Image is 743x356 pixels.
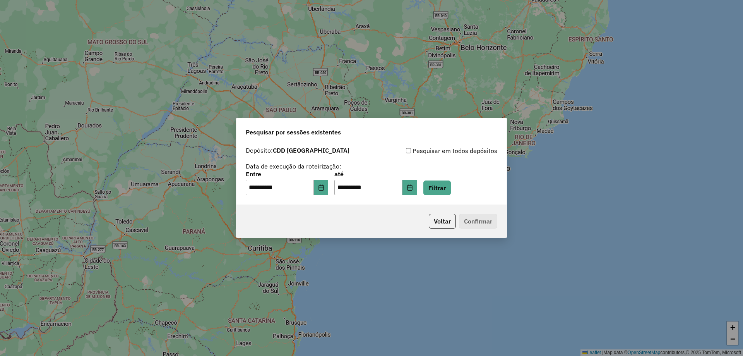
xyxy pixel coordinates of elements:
[246,162,341,171] label: Data de execução da roteirização:
[429,214,456,229] button: Voltar
[423,181,451,195] button: Filtrar
[314,180,329,195] button: Choose Date
[334,169,417,179] label: até
[273,146,349,154] strong: CDD [GEOGRAPHIC_DATA]
[402,180,417,195] button: Choose Date
[246,127,341,137] span: Pesquisar por sessões existentes
[246,169,328,179] label: Entre
[246,146,349,155] label: Depósito:
[371,146,497,155] div: Pesquisar em todos depósitos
